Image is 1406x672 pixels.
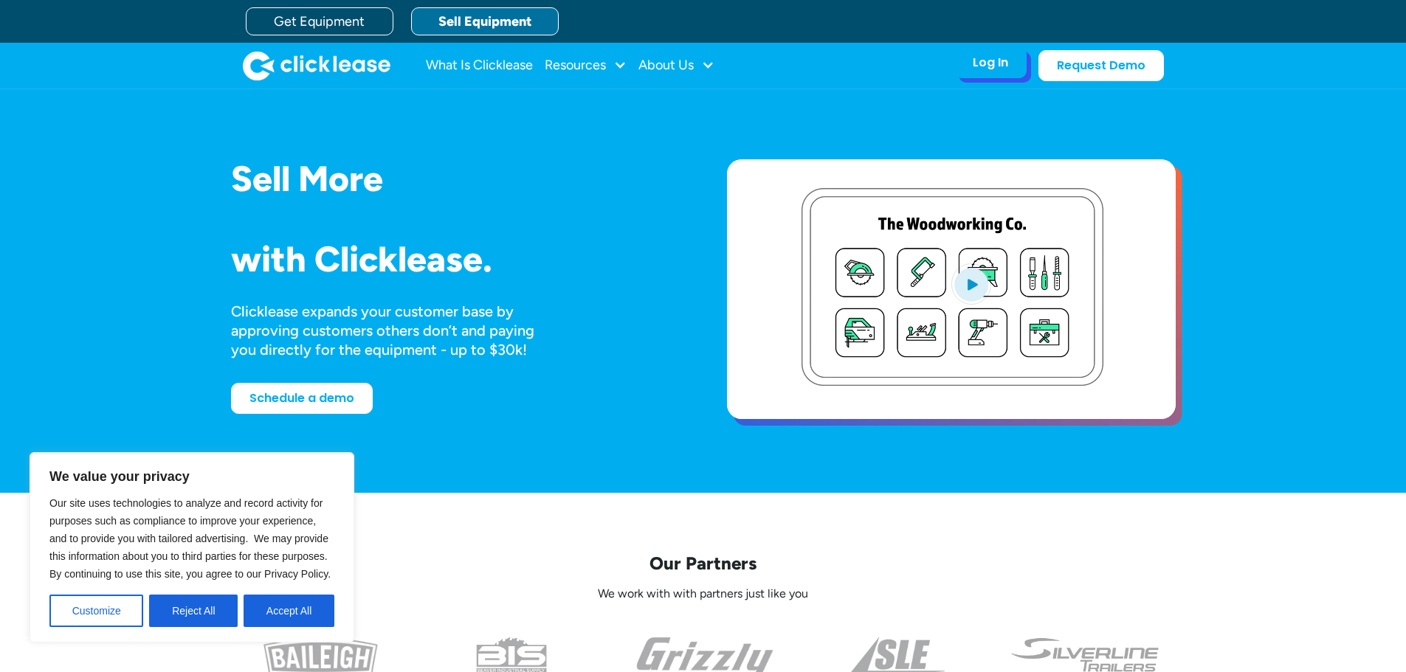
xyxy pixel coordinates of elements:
h1: Sell More [231,159,680,198]
div: Log In [973,55,1008,70]
p: Our Partners [231,552,1176,575]
a: What Is Clicklease [426,51,533,80]
a: Get Equipment [246,7,393,35]
p: We value your privacy [49,468,334,485]
div: Resources [545,51,627,80]
a: open lightbox [727,159,1176,419]
span: Our site uses technologies to analyze and record activity for purposes such as compliance to impr... [49,497,331,580]
img: Blue play button logo on a light blue circular background [951,263,991,305]
h1: with Clicklease. [231,240,680,279]
div: About Us [638,51,714,80]
div: Clicklease expands your customer base by approving customers others don’t and paying you directly... [231,302,562,359]
a: Schedule a demo [231,383,373,414]
button: Reject All [149,595,238,627]
img: Clicklease logo [243,51,390,80]
a: home [243,51,390,80]
button: Accept All [244,595,334,627]
button: Customize [49,595,143,627]
p: We work with with partners just like you [231,586,1176,602]
div: We value your privacy [30,452,354,642]
a: Request Demo [1038,50,1164,81]
a: Sell Equipment [411,7,559,35]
